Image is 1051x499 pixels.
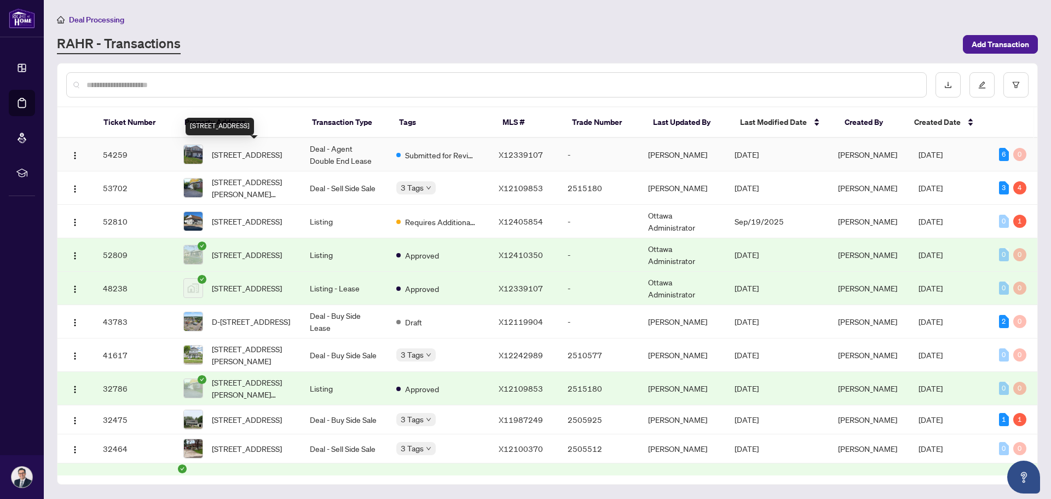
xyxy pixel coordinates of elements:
[212,249,282,261] span: [STREET_ADDRESS]
[11,467,32,487] img: Profile Icon
[426,446,431,451] span: down
[1013,348,1026,362] div: 0
[71,285,79,294] img: Logo
[1003,72,1029,97] button: filter
[71,445,79,454] img: Logo
[999,181,1009,194] div: 3
[639,272,726,305] td: Ottawa Administrator
[1013,248,1026,261] div: 0
[919,183,943,193] span: [DATE]
[559,434,639,463] td: 2505512
[559,205,639,238] td: -
[559,372,639,405] td: 2515180
[184,145,203,164] img: thumbnail-img
[94,138,175,171] td: 54259
[184,439,203,458] img: thumbnail-img
[66,440,84,457] button: Logo
[735,444,759,454] span: [DATE]
[944,81,952,89] span: download
[494,107,563,138] th: MLS #
[405,249,439,261] span: Approved
[66,179,84,197] button: Logo
[301,305,388,339] td: Deal - Buy Side Lease
[559,238,639,272] td: -
[401,442,424,455] span: 3 Tags
[838,183,897,193] span: [PERSON_NAME]
[178,464,187,473] span: check-circle
[94,305,175,339] td: 43783
[401,181,424,194] span: 3 Tags
[212,443,282,455] span: [STREET_ADDRESS]
[499,150,543,159] span: X12339107
[735,216,784,226] span: Sep/19/2025
[66,411,84,428] button: Logo
[639,434,726,463] td: [PERSON_NAME]
[66,346,84,364] button: Logo
[405,316,422,328] span: Draft
[499,183,543,193] span: X12109853
[94,272,175,305] td: 48238
[999,315,1009,328] div: 2
[426,352,431,358] span: down
[838,415,897,425] span: [PERSON_NAME]
[559,405,639,434] td: 2505925
[212,176,292,200] span: [STREET_ADDRESS][PERSON_NAME][PERSON_NAME]
[426,185,431,191] span: down
[212,148,282,160] span: [STREET_ADDRESS]
[186,118,254,135] div: [STREET_ADDRESS]
[198,242,206,250] span: check-circle
[66,313,84,330] button: Logo
[69,15,124,25] span: Deal Processing
[639,305,726,339] td: [PERSON_NAME]
[919,283,943,293] span: [DATE]
[639,171,726,205] td: [PERSON_NAME]
[184,379,203,398] img: thumbnail-img
[559,305,639,339] td: -
[94,405,175,434] td: 32475
[301,272,388,305] td: Listing - Lease
[735,383,759,393] span: [DATE]
[198,375,206,384] span: check-circle
[919,317,943,326] span: [DATE]
[639,405,726,434] td: [PERSON_NAME]
[212,376,292,400] span: [STREET_ADDRESS][PERSON_NAME][PERSON_NAME]
[66,380,84,397] button: Logo
[639,138,726,171] td: [PERSON_NAME]
[639,238,726,272] td: Ottawa Administrator
[405,216,476,228] span: Requires Additional Docs
[184,346,203,364] img: thumbnail-img
[401,348,424,361] span: 3 Tags
[212,215,282,227] span: [STREET_ADDRESS]
[972,36,1029,53] span: Add Transaction
[1013,382,1026,395] div: 0
[301,339,388,372] td: Deal - Buy Side Sale
[838,216,897,226] span: [PERSON_NAME]
[735,183,759,193] span: [DATE]
[66,279,84,297] button: Logo
[71,416,79,425] img: Logo
[301,171,388,205] td: Deal - Sell Side Sale
[919,444,943,454] span: [DATE]
[740,116,807,128] span: Last Modified Date
[301,205,388,238] td: Listing
[999,382,1009,395] div: 0
[563,107,644,138] th: Trade Number
[184,312,203,331] img: thumbnail-img
[919,216,943,226] span: [DATE]
[999,413,1009,426] div: 1
[426,417,431,422] span: down
[57,16,65,24] span: home
[969,72,995,97] button: edit
[94,434,175,463] td: 32464
[639,339,726,372] td: [PERSON_NAME]
[735,350,759,360] span: [DATE]
[57,35,181,54] a: RAHR - Transactions
[559,272,639,305] td: -
[644,107,731,138] th: Last Updated By
[71,185,79,193] img: Logo
[1013,215,1026,228] div: 1
[71,318,79,327] img: Logo
[836,107,905,138] th: Created By
[1013,282,1026,295] div: 0
[999,148,1009,161] div: 6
